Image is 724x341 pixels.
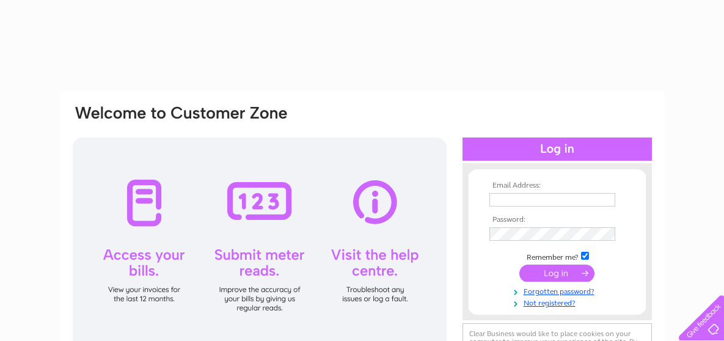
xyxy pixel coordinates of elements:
[519,265,594,282] input: Submit
[486,182,628,190] th: Email Address:
[486,250,628,262] td: Remember me?
[486,216,628,224] th: Password:
[489,296,628,308] a: Not registered?
[489,285,628,296] a: Forgotten password?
